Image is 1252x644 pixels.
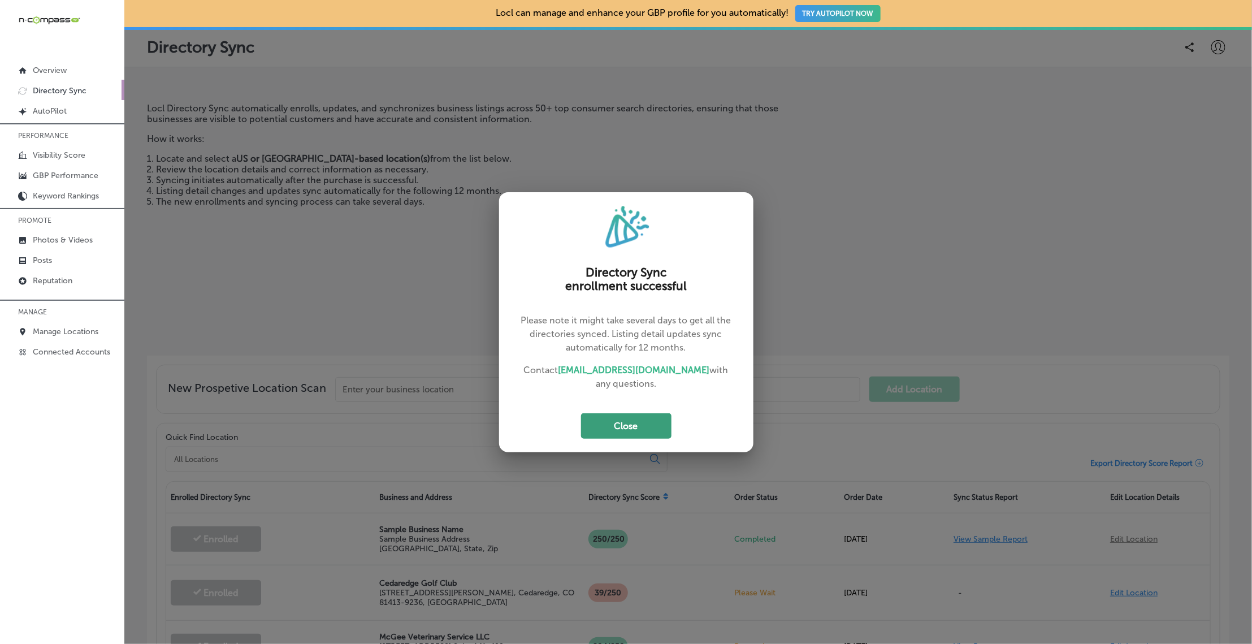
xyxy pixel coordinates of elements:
[601,201,652,252] img: fPwAAAABJRU5ErkJggg==
[33,171,98,180] p: GBP Performance
[556,266,697,293] h2: Directory Sync enrollment successful
[18,15,80,25] img: 660ab0bf-5cc7-4cb8-ba1c-48b5ae0f18e60NCTV_CLogo_TV_Black_-500x88.png
[33,276,72,286] p: Reputation
[517,364,735,391] p: Contact with any questions.
[558,365,710,375] a: [EMAIL_ADDRESS][DOMAIN_NAME]
[33,66,67,75] p: Overview
[33,86,86,96] p: Directory Sync
[795,5,881,22] button: TRY AUTOPILOT NOW
[33,256,52,265] p: Posts
[33,106,67,116] p: AutoPilot
[33,327,98,336] p: Manage Locations
[517,314,735,355] p: Please note it might take several days to get all the directories synced. Listing detail updates ...
[33,347,110,357] p: Connected Accounts
[33,191,99,201] p: Keyword Rankings
[581,413,672,439] button: Close
[33,235,93,245] p: Photos & Videos
[33,150,85,160] p: Visibility Score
